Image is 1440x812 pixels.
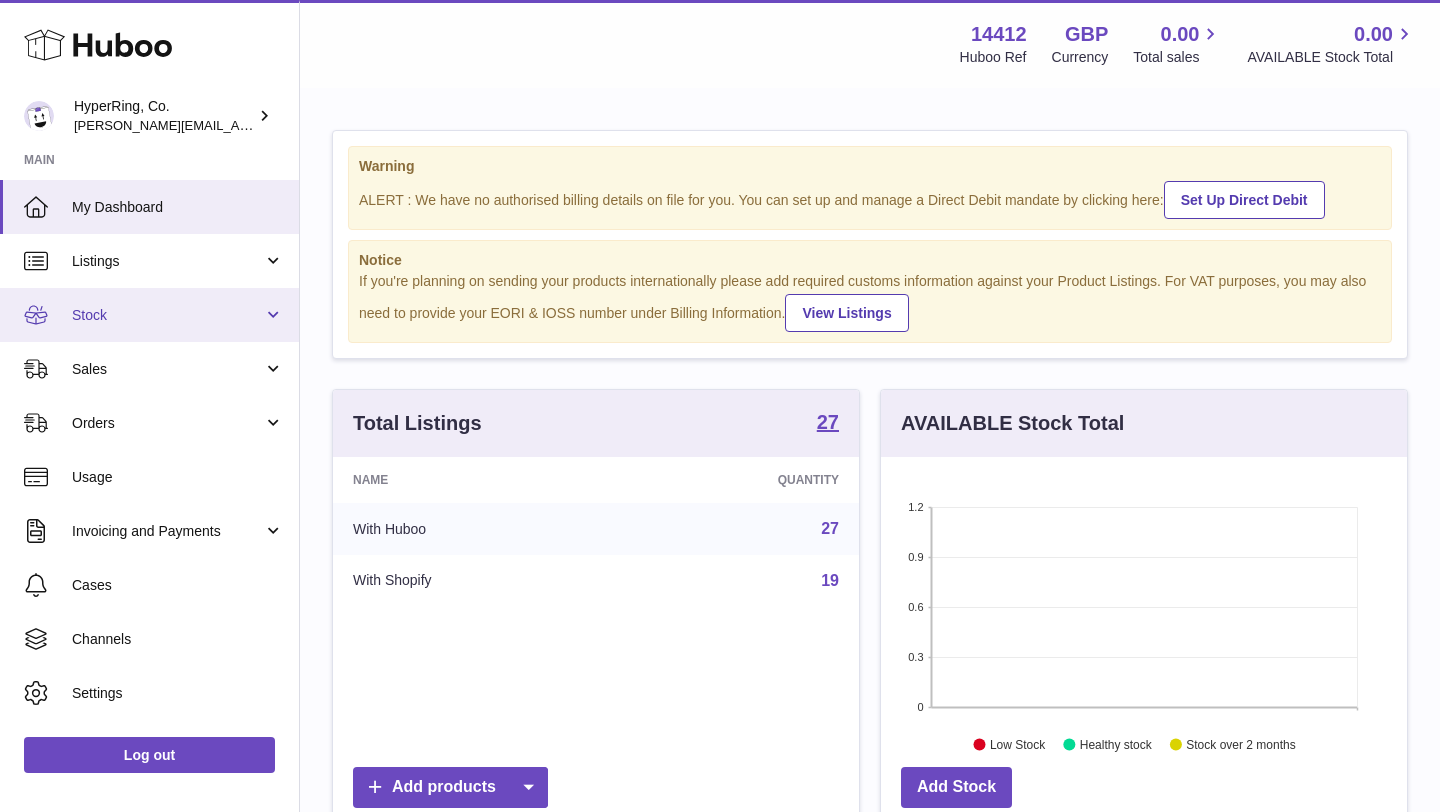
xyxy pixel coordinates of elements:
span: Settings [72,684,284,703]
span: 0.00 [1161,21,1200,48]
a: Set Up Direct Debit [1164,181,1325,219]
h3: AVAILABLE Stock Total [901,410,1124,437]
img: yoonil.choi@hyperring.co [24,101,54,131]
span: Total sales [1133,48,1222,67]
a: 0.00 AVAILABLE Stock Total [1247,21,1416,67]
strong: 27 [817,412,839,432]
div: If you're planning on sending your products internationally please add required customs informati... [359,272,1381,332]
text: 0.6 [908,601,923,613]
a: Add products [353,767,548,808]
text: Healthy stock [1080,738,1153,752]
div: ALERT : We have no authorised billing details on file for you. You can set up and manage a Direct... [359,178,1381,219]
text: 0.9 [908,551,923,563]
span: 0.00 [1354,21,1393,48]
text: Low Stock [990,738,1046,752]
a: Add Stock [901,767,1012,808]
div: Currency [1052,48,1109,67]
a: 19 [821,572,839,589]
th: Quantity [617,457,859,503]
span: Stock [72,306,263,325]
text: 0 [917,701,923,713]
span: Channels [72,630,284,649]
span: AVAILABLE Stock Total [1247,48,1416,67]
a: 0.00 Total sales [1133,21,1222,67]
span: My Dashboard [72,198,284,217]
div: HyperRing, Co. [74,97,254,135]
span: Invoicing and Payments [72,522,263,541]
span: Orders [72,414,263,433]
a: View Listings [785,294,908,332]
span: Sales [72,360,263,379]
td: With Shopify [333,555,617,607]
a: Log out [24,737,275,773]
h3: Total Listings [353,410,482,437]
th: Name [333,457,617,503]
span: Usage [72,468,284,487]
strong: Warning [359,157,1381,176]
td: With Huboo [333,503,617,555]
span: Cases [72,576,284,595]
strong: Notice [359,251,1381,270]
text: 0.3 [908,651,923,663]
strong: 14412 [971,21,1027,48]
text: Stock over 2 months [1186,738,1295,752]
a: 27 [817,412,839,436]
a: 27 [821,520,839,537]
text: 1.2 [908,501,923,513]
div: Huboo Ref [960,48,1027,67]
span: Listings [72,252,263,271]
span: [PERSON_NAME][EMAIL_ADDRESS][DOMAIN_NAME] [74,117,401,133]
strong: GBP [1065,21,1108,48]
